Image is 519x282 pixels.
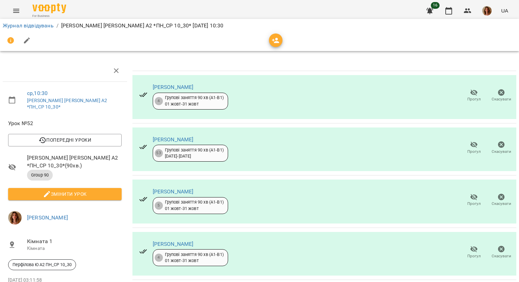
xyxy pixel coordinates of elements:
a: Журнал відвідувань [3,22,54,29]
button: Menu [8,3,24,19]
span: Змінити урок [14,190,116,198]
img: d73ace202ee2ff29bce2c456c7fd2171.png [8,211,22,225]
div: 53 [155,149,163,157]
span: Кімната 1 [27,237,122,245]
div: Групові заняття 90 хв (А1-В1) 01 жовт - 31 жовт [165,95,224,107]
button: Прогул [460,138,488,157]
div: Перфілова Ю А2 ПН_СР 10_30 [8,259,76,270]
span: Попередні уроки [14,136,116,144]
span: Group 90 [27,172,53,178]
span: Скасувати [492,149,511,155]
div: Групові заняття 90 хв (А1-В1) [DATE] - [DATE] [165,147,224,160]
img: Voopty Logo [32,3,66,13]
a: [PERSON_NAME] [153,136,194,143]
span: 16 [431,2,440,9]
button: Прогул [460,191,488,210]
div: 4 [155,254,163,262]
p: Кімната [27,245,122,252]
a: [PERSON_NAME] [153,188,194,195]
a: [PERSON_NAME] [153,241,194,247]
span: Прогул [467,149,481,155]
div: Групові заняття 90 хв (А1-В1) 01 жовт - 31 жовт [165,252,224,264]
a: [PERSON_NAME] [PERSON_NAME] А2 *ПН_СР 10_30* [27,98,107,110]
button: Попередні уроки [8,134,122,146]
button: Змінити урок [8,188,122,200]
span: [PERSON_NAME] [PERSON_NAME] А2 *ПН_СР 10_30* ( 90 хв. ) [27,154,122,170]
a: [PERSON_NAME] [153,84,194,90]
span: Прогул [467,253,481,259]
button: Прогул [460,243,488,262]
button: Прогул [460,86,488,105]
nav: breadcrumb [3,22,516,30]
span: Урок №52 [8,119,122,127]
span: UA [501,7,508,14]
p: [PERSON_NAME] [PERSON_NAME] А2 *ПН_СР 10_30* [DATE] 10:30 [61,22,223,30]
li: / [56,22,58,30]
a: ср , 10:30 [27,90,48,96]
span: Скасувати [492,201,511,207]
div: 4 [155,97,163,105]
span: Прогул [467,96,481,102]
span: Перфілова Ю А2 ПН_СР 10_30 [8,262,76,268]
span: Скасувати [492,96,511,102]
img: d73ace202ee2ff29bce2c456c7fd2171.png [482,6,492,16]
span: Скасувати [492,253,511,259]
button: UA [498,4,511,17]
button: Скасувати [488,86,515,105]
button: Скасувати [488,191,515,210]
div: Групові заняття 90 хв (А1-В1) 01 жовт - 31 жовт [165,199,224,212]
button: Скасувати [488,138,515,157]
a: [PERSON_NAME] [27,214,68,221]
button: Скасувати [488,243,515,262]
div: 5 [155,202,163,210]
span: For Business [32,14,66,18]
span: Прогул [467,201,481,207]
